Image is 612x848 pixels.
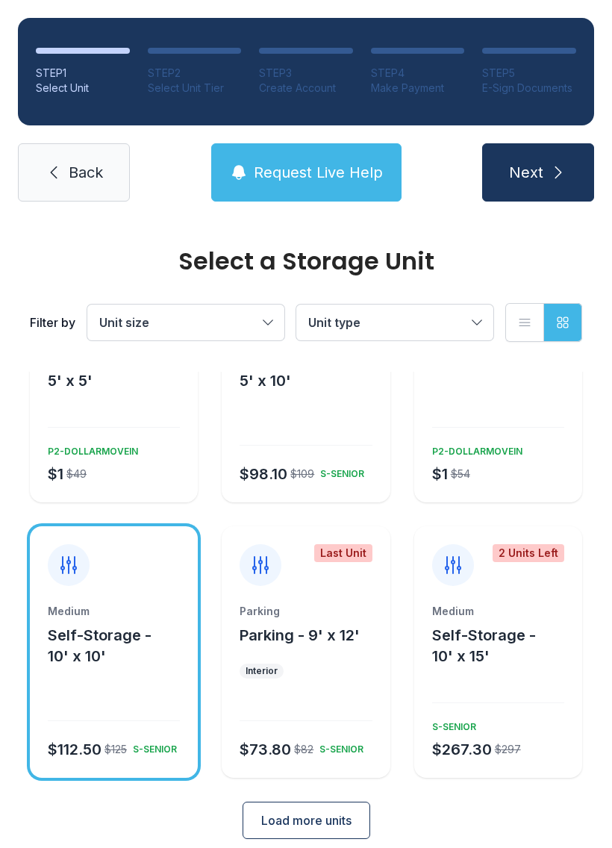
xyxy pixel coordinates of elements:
div: $1 [48,464,63,484]
div: STEP 2 [148,66,242,81]
div: $267.30 [432,739,492,760]
div: Make Payment [371,81,465,96]
span: Self-Storage - 10' x 15' [432,626,536,665]
div: STEP 5 [482,66,576,81]
div: $73.80 [240,739,291,760]
div: $112.50 [48,739,102,760]
span: Parking - 9' x 12' [240,626,360,644]
div: STEP 4 [371,66,465,81]
div: P2-DOLLARMOVEIN [426,440,522,458]
button: Parking - 9' x 12' [240,625,360,646]
div: Interior [246,665,278,677]
div: 2 Units Left [493,544,564,562]
div: $98.10 [240,464,287,484]
div: Select Unit Tier [148,81,242,96]
div: S-SENIOR [426,715,476,733]
span: Load more units [261,811,352,829]
div: $125 [104,742,127,757]
div: Medium [432,604,564,619]
div: Create Account [259,81,353,96]
div: Filter by [30,314,75,331]
div: Select Unit [36,81,130,96]
div: S-SENIOR [314,462,364,480]
span: Self-Storage - 10' x 10' [48,626,152,665]
div: $49 [66,467,87,481]
div: Select a Storage Unit [30,249,582,273]
div: E-Sign Documents [482,81,576,96]
button: Self-Storage - 10' x 10' [48,625,192,667]
div: $297 [495,742,521,757]
div: S-SENIOR [313,738,363,755]
div: STEP 3 [259,66,353,81]
span: Unit type [308,315,360,330]
div: STEP 1 [36,66,130,81]
div: Last Unit [314,544,372,562]
span: Unit size [99,315,149,330]
div: Parking [240,604,372,619]
button: Unit type [296,305,493,340]
div: $109 [290,467,314,481]
div: S-SENIOR [127,738,177,755]
button: Self-Storage - 10' x 15' [432,625,576,667]
div: $54 [451,467,470,481]
div: P2-DOLLARMOVEIN [42,440,138,458]
span: Back [69,162,103,183]
div: $1 [432,464,448,484]
span: Next [509,162,543,183]
button: Unit size [87,305,284,340]
div: Medium [48,604,180,619]
div: $82 [294,742,313,757]
span: Request Live Help [254,162,383,183]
